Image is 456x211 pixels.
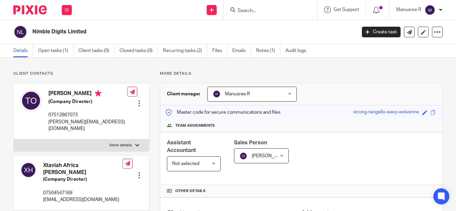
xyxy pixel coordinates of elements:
[48,112,127,118] p: 07512867073
[48,98,127,105] h5: (Company Director)
[13,44,33,57] a: Details
[163,44,207,57] a: Recurring tasks (2)
[212,44,227,57] a: Files
[43,196,123,203] p: [EMAIL_ADDRESS][DOMAIN_NAME]
[362,27,401,37] a: Create task
[20,90,42,111] img: svg%3E
[167,91,201,97] h3: Client manager
[38,44,73,57] a: Open tasks (1)
[165,109,280,116] p: Master code for secure communications and files
[95,90,101,97] i: Primary
[285,44,311,57] a: Audit logs
[13,71,150,76] p: Client contacts
[20,162,36,178] img: svg%3E
[225,92,250,96] span: Manusree R
[232,44,251,57] a: Emails
[256,44,280,57] a: Notes (1)
[160,71,443,76] p: More details
[109,143,132,148] p: More details
[13,25,27,39] img: svg%3E
[43,176,123,183] h5: (Company Director)
[78,44,115,57] a: Client tasks (0)
[43,162,123,176] h4: Xtaviah Africa [PERSON_NAME]
[237,8,297,14] input: Search
[239,152,247,160] img: svg%3E
[234,140,267,145] span: Sales Person
[172,161,199,166] span: Not selected
[13,5,47,14] img: Pixie
[120,44,158,57] a: Closed tasks (0)
[213,90,221,98] img: svg%3E
[32,28,288,35] h2: Nimble Digits Limited
[48,90,127,98] h4: [PERSON_NAME]
[43,190,123,196] p: 07504547169
[167,140,196,153] span: Assistant Accountant
[425,5,435,15] img: svg%3E
[333,7,359,12] span: Get Support
[48,119,127,132] p: [PERSON_NAME][EMAIL_ADDRESS][DOMAIN_NAME]
[175,123,215,128] span: Team assignments
[175,188,206,194] span: Other details
[396,6,421,13] p: Manusree R
[252,154,288,158] span: [PERSON_NAME]
[353,109,419,116] div: strong-tangello-wavy-wolverine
